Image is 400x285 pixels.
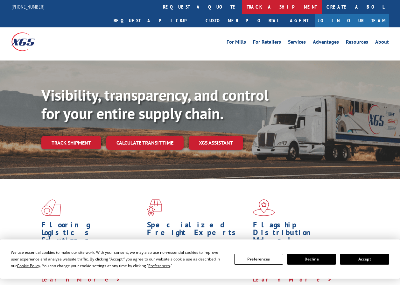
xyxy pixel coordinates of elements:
[17,263,40,268] span: Cookie Policy
[41,199,61,216] img: xgs-icon-total-supply-chain-intelligence-red
[253,221,354,247] h1: Flagship Distribution Model
[234,254,283,265] button: Preferences
[11,4,45,10] a: [PHONE_NUMBER]
[148,263,170,268] span: Preferences
[147,199,162,216] img: xgs-icon-focused-on-flooring-red
[346,39,368,46] a: Resources
[315,14,389,27] a: Join Our Team
[147,221,248,239] h1: Specialized Freight Experts
[288,39,306,46] a: Services
[41,276,121,283] a: Learn More >
[287,254,336,265] button: Decline
[253,199,275,216] img: xgs-icon-flagship-distribution-model-red
[41,85,269,123] b: Visibility, transparency, and control for your entire supply chain.
[227,39,246,46] a: For Mills
[109,14,201,27] a: Request a pickup
[313,39,339,46] a: Advantages
[189,136,243,150] a: XGS ASSISTANT
[106,136,184,150] a: Calculate transit time
[340,254,389,265] button: Accept
[253,276,332,283] a: Learn More >
[41,136,101,149] a: Track shipment
[284,14,315,27] a: Agent
[375,39,389,46] a: About
[201,14,284,27] a: Customer Portal
[253,39,281,46] a: For Retailers
[11,249,226,269] div: We use essential cookies to make our site work. With your consent, we may also use non-essential ...
[41,221,142,247] h1: Flooring Logistics Solutions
